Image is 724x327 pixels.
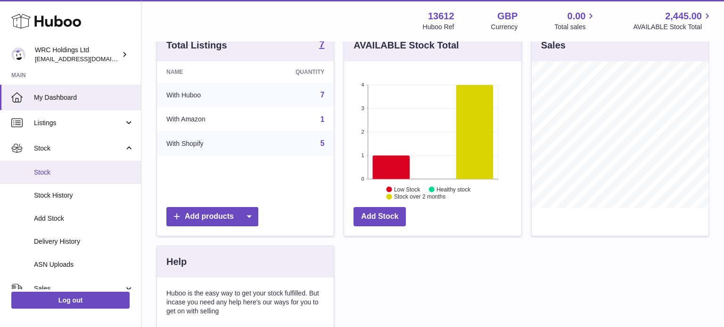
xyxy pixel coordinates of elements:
[665,10,702,23] span: 2,445.00
[491,23,518,32] div: Currency
[541,39,566,52] h3: Sales
[436,186,471,192] text: Healthy stock
[34,168,134,177] span: Stock
[166,255,187,268] h3: Help
[157,131,254,156] td: With Shopify
[354,207,406,226] a: Add Stock
[362,105,364,111] text: 3
[157,107,254,132] td: With Amazon
[166,207,258,226] a: Add products
[568,10,586,23] span: 0.00
[34,214,134,223] span: Add Stock
[157,61,254,83] th: Name
[362,82,364,88] text: 4
[320,115,324,123] a: 1
[34,93,134,102] span: My Dashboard
[497,10,518,23] strong: GBP
[254,61,334,83] th: Quantity
[34,119,124,128] span: Listings
[166,289,324,316] p: Huboo is the easy way to get your stock fulfilled. But incase you need any help here's our ways f...
[428,10,454,23] strong: 13612
[320,139,324,147] a: 5
[394,186,420,192] text: Low Stock
[362,152,364,158] text: 1
[35,46,120,64] div: WRC Holdings Ltd
[362,176,364,182] text: 0
[34,144,124,153] span: Stock
[35,55,139,63] span: [EMAIL_ADDRESS][DOMAIN_NAME]
[34,284,124,293] span: Sales
[157,83,254,107] td: With Huboo
[34,191,134,200] span: Stock History
[423,23,454,32] div: Huboo Ref
[354,39,459,52] h3: AVAILABLE Stock Total
[34,260,134,269] span: ASN Uploads
[633,23,713,32] span: AVAILABLE Stock Total
[11,292,130,309] a: Log out
[554,10,596,32] a: 0.00 Total sales
[34,237,134,246] span: Delivery History
[554,23,596,32] span: Total sales
[11,48,25,62] img: lg@wrcholdings.co.uk
[633,10,713,32] a: 2,445.00 AVAILABLE Stock Total
[319,40,324,49] strong: 7
[166,39,227,52] h3: Total Listings
[320,91,324,99] a: 7
[319,40,324,51] a: 7
[362,129,364,135] text: 2
[394,193,445,200] text: Stock over 2 months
